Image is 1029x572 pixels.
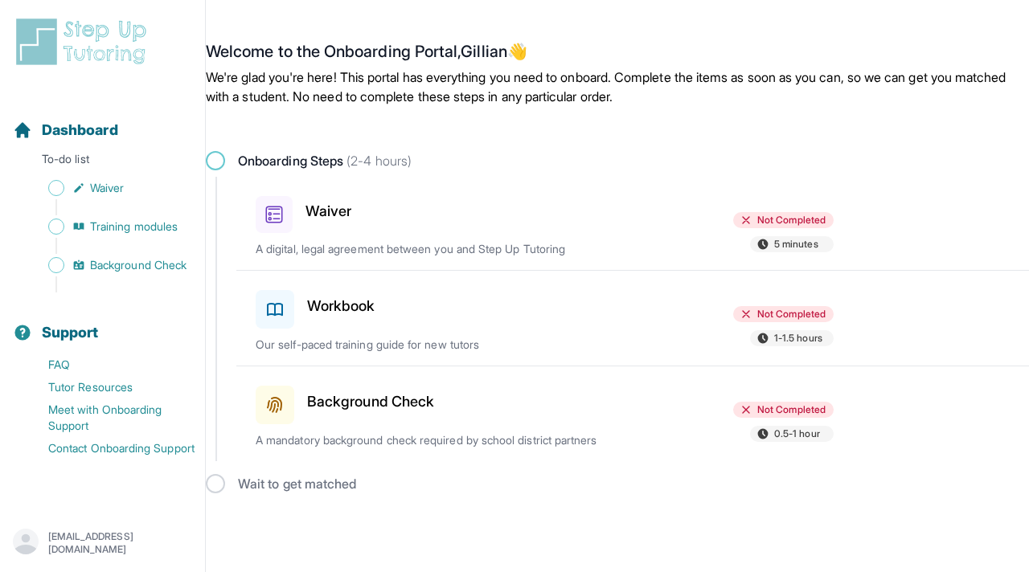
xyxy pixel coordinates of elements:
span: 1-1.5 hours [774,332,822,345]
a: WorkbookNot Completed1-1.5 hoursOur self-paced training guide for new tutors [236,271,1029,366]
span: Dashboard [42,119,118,141]
h3: Waiver [305,200,351,223]
span: Not Completed [757,308,826,321]
span: Training modules [90,219,178,235]
a: Contact Onboarding Support [13,437,205,460]
button: Dashboard [6,93,199,148]
a: Training modules [13,215,205,238]
a: Dashboard [13,119,118,141]
span: 5 minutes [774,238,818,251]
a: WaiverNot Completed5 minutesA digital, legal agreement between you and Step Up Tutoring [236,177,1029,270]
p: To-do list [6,151,199,174]
p: We're glad you're here! This portal has everything you need to onboard. Complete the items as soo... [206,67,1029,106]
h3: Workbook [307,295,375,317]
a: FAQ [13,353,205,376]
span: Support [42,321,99,344]
span: 0.5-1 hour [774,427,820,440]
a: Background Check [13,254,205,276]
p: Our self-paced training guide for new tutors [256,337,632,353]
span: Onboarding Steps [238,151,412,170]
h2: Welcome to the Onboarding Portal, Gillian 👋 [206,42,1029,67]
span: Waiver [90,180,124,196]
span: Not Completed [757,214,826,227]
img: logo [13,16,156,67]
p: [EMAIL_ADDRESS][DOMAIN_NAME] [48,530,192,556]
a: Background CheckNot Completed0.5-1 hourA mandatory background check required by school district p... [236,366,1029,461]
a: Meet with Onboarding Support [13,398,205,437]
h3: Background Check [307,390,434,413]
p: A mandatory background check required by school district partners [256,432,632,448]
a: Waiver [13,177,205,199]
button: Support [6,296,199,350]
button: [EMAIL_ADDRESS][DOMAIN_NAME] [13,529,192,558]
span: Background Check [90,257,187,273]
span: (2-4 hours) [343,153,412,169]
p: A digital, legal agreement between you and Step Up Tutoring [256,241,632,257]
span: Not Completed [757,403,826,416]
a: Tutor Resources [13,376,205,398]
